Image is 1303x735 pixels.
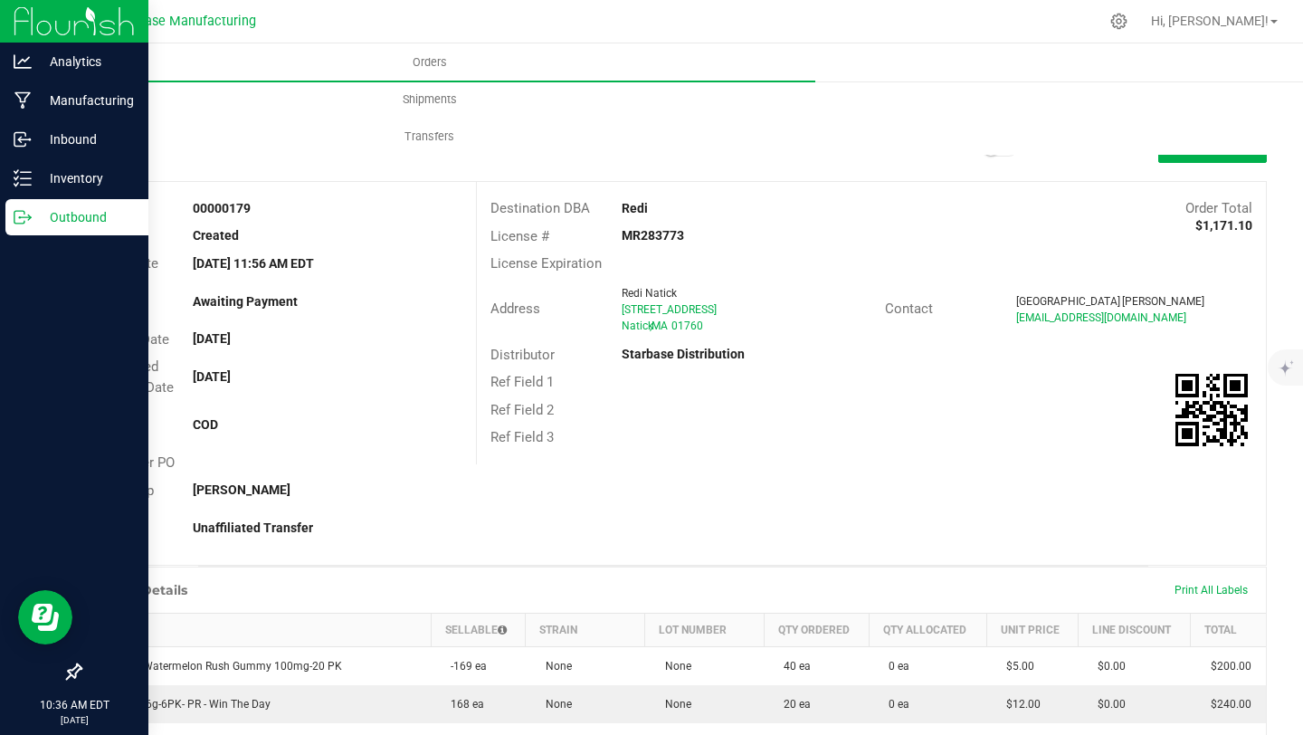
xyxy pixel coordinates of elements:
span: , [650,320,651,332]
span: [PERSON_NAME] [1122,295,1204,308]
span: None [537,698,572,711]
th: Total [1191,614,1266,647]
span: Destination DBA [490,200,590,216]
inline-svg: Analytics [14,52,32,71]
p: Inventory [32,167,140,189]
strong: Unaffiliated Transfer [193,520,313,535]
th: Unit Price [986,614,1078,647]
strong: COD [193,417,218,432]
th: Sellable [431,614,525,647]
span: Redi Natick [622,287,677,300]
inline-svg: Manufacturing [14,91,32,110]
span: Ref Field 3 [490,429,554,445]
span: Starbase Manufacturing [113,14,256,29]
th: Qty Ordered [764,614,869,647]
span: Country Watermelon Rush Gummy 100mg-20 PK [92,660,342,673]
span: Transfers [380,129,479,145]
span: -169 ea [442,660,487,673]
p: Inbound [32,129,140,150]
span: $200.00 [1202,660,1251,673]
strong: Starbase Distribution [622,347,745,361]
qrcode: 00000179 [1175,374,1248,446]
strong: [DATE] 11:56 AM EDT [193,256,314,271]
strong: 00000179 [193,201,251,215]
span: Contact [885,301,933,317]
strong: [DATE] [193,331,231,346]
span: None [656,698,691,711]
strong: Redi [622,201,648,215]
p: Manufacturing [32,90,140,111]
inline-svg: Outbound [14,208,32,226]
span: Country .6g-6PK- PR - Win The Day [92,698,271,711]
strong: [PERSON_NAME] [193,482,290,497]
p: [DATE] [8,713,140,727]
span: Distributor [490,347,555,363]
span: 168 ea [442,698,484,711]
span: 01760 [671,320,703,332]
span: Print All Labels [1175,584,1248,597]
a: Shipments [43,81,815,119]
span: 20 ea [775,698,811,711]
span: Natick [622,320,653,332]
img: Scan me! [1175,374,1248,446]
span: 0 ea [880,698,909,711]
th: Strain [526,614,645,647]
span: Address [490,301,540,317]
p: Analytics [32,51,140,72]
iframe: Resource center [18,590,72,644]
th: Lot Number [645,614,765,647]
span: Hi, [PERSON_NAME]! [1151,14,1269,28]
a: Orders [43,43,815,81]
th: Item [81,614,432,647]
span: License # [490,228,549,244]
span: [STREET_ADDRESS] [622,303,717,316]
span: 0 ea [880,660,909,673]
strong: $1,171.10 [1195,218,1252,233]
span: $240.00 [1202,698,1251,711]
span: MA [651,320,668,332]
span: 40 ea [775,660,811,673]
strong: [DATE] [193,369,231,384]
strong: MR283773 [622,228,684,243]
span: None [537,660,572,673]
strong: Awaiting Payment [193,294,298,309]
th: Line Discount [1078,614,1190,647]
span: Order Total [1185,200,1252,216]
a: Transfers [43,118,815,156]
span: Orders [388,54,471,71]
p: 10:36 AM EDT [8,697,140,713]
span: $12.00 [997,698,1041,711]
span: [GEOGRAPHIC_DATA] [1016,295,1120,308]
inline-svg: Inventory [14,169,32,187]
p: Outbound [32,206,140,228]
th: Qty Allocated [869,614,986,647]
span: Shipments [378,91,481,108]
span: [EMAIL_ADDRESS][DOMAIN_NAME] [1016,311,1186,324]
span: Ref Field 1 [490,374,554,390]
span: $0.00 [1089,698,1126,711]
span: License Expiration [490,255,602,272]
span: $5.00 [997,660,1034,673]
span: None [656,660,691,673]
inline-svg: Inbound [14,130,32,148]
span: $0.00 [1089,660,1126,673]
strong: Created [193,228,239,243]
span: Ref Field 2 [490,402,554,418]
div: Manage settings [1108,13,1130,30]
